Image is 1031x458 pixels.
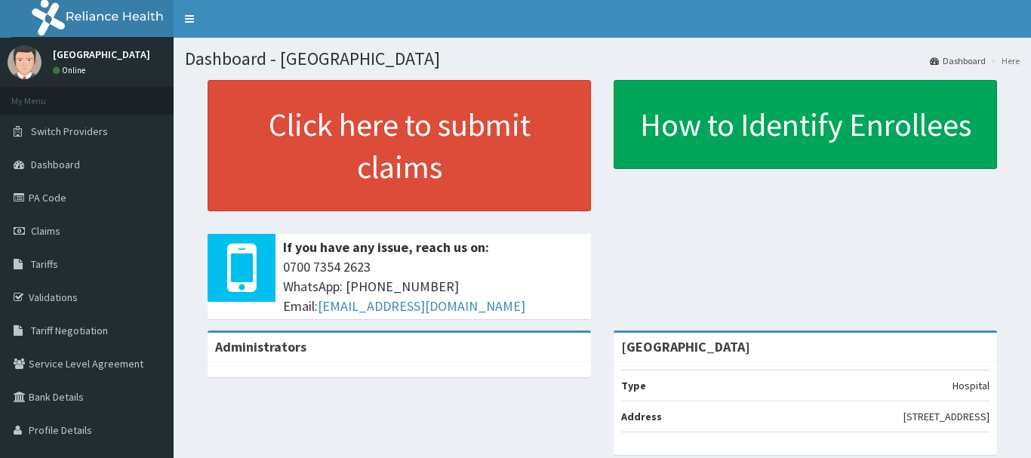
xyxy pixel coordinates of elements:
h1: Dashboard - [GEOGRAPHIC_DATA] [185,49,1020,69]
strong: [GEOGRAPHIC_DATA] [621,338,750,355]
a: [EMAIL_ADDRESS][DOMAIN_NAME] [318,297,525,315]
p: [GEOGRAPHIC_DATA] [53,49,150,60]
span: Claims [31,224,60,238]
span: Switch Providers [31,124,108,138]
span: 0700 7354 2623 WhatsApp: [PHONE_NUMBER] Email: [283,257,583,315]
b: If you have any issue, reach us on: [283,238,489,256]
img: User Image [8,45,42,79]
b: Address [621,410,662,423]
span: Tariff Negotiation [31,324,108,337]
a: Online [53,65,89,75]
b: Administrators [215,338,306,355]
span: Dashboard [31,158,80,171]
a: How to Identify Enrollees [614,80,997,169]
a: Dashboard [930,54,986,67]
a: Click here to submit claims [208,80,591,211]
p: [STREET_ADDRESS] [903,409,989,424]
p: Hospital [953,378,989,393]
span: Tariffs [31,257,58,271]
b: Type [621,379,646,392]
li: Here [987,54,1020,67]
